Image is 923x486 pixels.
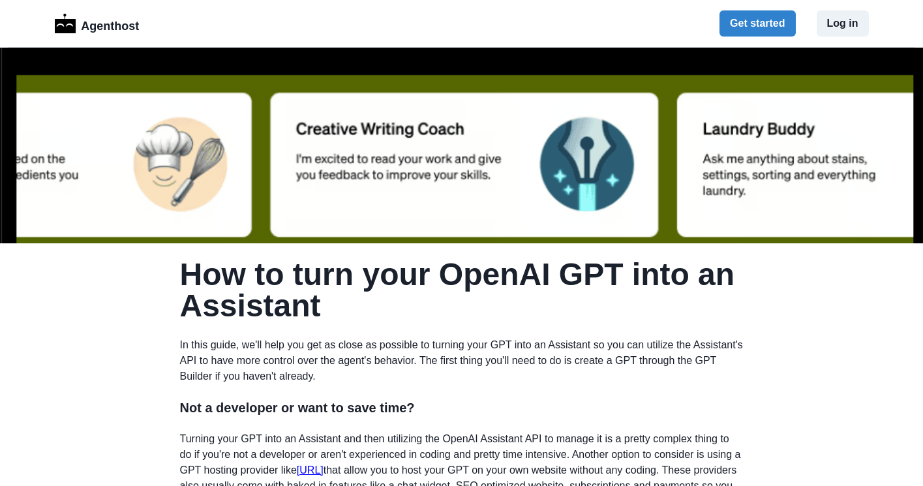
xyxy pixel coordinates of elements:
[719,10,795,37] button: Get started
[180,337,744,384] p: In this guide, we'll help you get as close as possible to turning your GPT into an Assistant so y...
[817,10,869,37] button: Log in
[297,464,324,476] a: [URL]
[81,12,139,35] p: Agenthost
[180,259,744,322] h1: How to turn your OpenAI GPT into an Assistant
[55,14,76,33] img: Logo
[55,12,140,35] a: LogoAgenthost
[180,400,744,416] h1: Not a developer or want to save time?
